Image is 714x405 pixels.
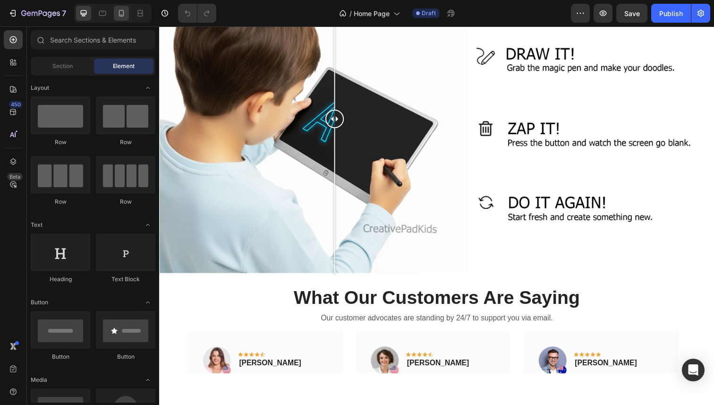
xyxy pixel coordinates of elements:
[140,80,155,95] span: Toggle open
[616,4,647,23] button: Save
[31,84,49,92] span: Layout
[9,101,23,108] div: 450
[96,275,155,284] div: Text Block
[178,4,216,23] div: Undo/Redo
[45,327,73,356] img: Alt Image
[62,8,66,19] p: 7
[651,4,691,23] button: Publish
[624,9,640,17] span: Save
[4,4,70,23] button: 7
[140,372,155,388] span: Toggle open
[422,9,436,17] span: Draft
[82,339,145,350] p: [PERSON_NAME]
[253,339,316,350] p: [PERSON_NAME]
[425,339,488,350] p: [PERSON_NAME]
[659,9,683,18] div: Publish
[96,198,155,206] div: Row
[31,30,155,49] input: Search Sections & Elements
[31,353,90,361] div: Button
[216,327,245,356] img: Alt Image
[682,359,705,381] div: Open Intercom Messenger
[31,298,48,307] span: Button
[31,221,42,229] span: Text
[159,26,714,373] iframe: Design area
[140,295,155,310] span: Toggle open
[8,292,559,305] p: Our customer advocates are standing by 24/7 to support you via email.
[31,275,90,284] div: Heading
[349,9,352,18] span: /
[31,376,47,384] span: Media
[52,62,73,70] span: Section
[8,265,559,290] p: What Our Customers Are Saying
[31,198,90,206] div: Row
[31,138,90,146] div: Row
[140,217,155,233] span: Toggle open
[96,353,155,361] div: Button
[388,327,416,356] img: Alt Image
[7,173,23,181] div: Beta
[113,62,135,70] span: Element
[96,138,155,146] div: Row
[354,9,390,18] span: Home Page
